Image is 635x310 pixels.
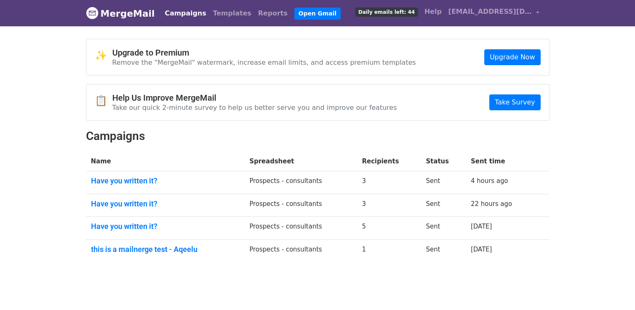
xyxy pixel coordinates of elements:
a: Have you written it? [91,222,240,231]
td: 3 [357,171,421,194]
a: Reports [255,5,291,22]
h4: Upgrade to Premium [112,48,416,58]
td: Prospects - consultants [244,171,357,194]
a: Help [421,3,445,20]
a: Daily emails left: 44 [352,3,421,20]
td: Prospects - consultants [244,239,357,262]
td: Sent [421,194,465,217]
a: Have you written it? [91,176,240,185]
span: 📋 [95,95,112,107]
span: ✨ [95,50,112,62]
a: [EMAIL_ADDRESS][DOMAIN_NAME] [445,3,543,23]
a: 4 hours ago [471,177,508,185]
h2: Campaigns [86,129,549,143]
td: 3 [357,194,421,217]
td: Sent [421,217,465,240]
h4: Help Us Improve MergeMail [112,93,397,103]
a: Have you written it? [91,199,240,208]
th: Name [86,152,245,171]
p: Remove the "MergeMail" watermark, increase email limits, and access premium templates [112,58,416,67]
a: Take Survey [489,94,540,110]
th: Status [421,152,465,171]
img: MergeMail logo [86,7,99,19]
td: 1 [357,239,421,262]
a: this is a mailnerge test - Aqeelu [91,245,240,254]
a: Campaigns [162,5,210,22]
a: Templates [210,5,255,22]
td: Prospects - consultants [244,194,357,217]
p: Take our quick 2-minute survey to help us better serve you and improve our features [112,103,397,112]
a: [DATE] [471,223,492,230]
th: Recipients [357,152,421,171]
td: Sent [421,171,465,194]
td: Sent [421,239,465,262]
td: Prospects - consultants [244,217,357,240]
th: Sent time [466,152,536,171]
a: Open Gmail [294,8,341,20]
a: Upgrade Now [484,49,540,65]
span: Daily emails left: 44 [355,8,417,17]
a: 22 hours ago [471,200,512,208]
span: [EMAIL_ADDRESS][DOMAIN_NAME] [448,7,532,17]
a: [DATE] [471,246,492,253]
th: Spreadsheet [244,152,357,171]
td: 5 [357,217,421,240]
a: MergeMail [86,5,155,22]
